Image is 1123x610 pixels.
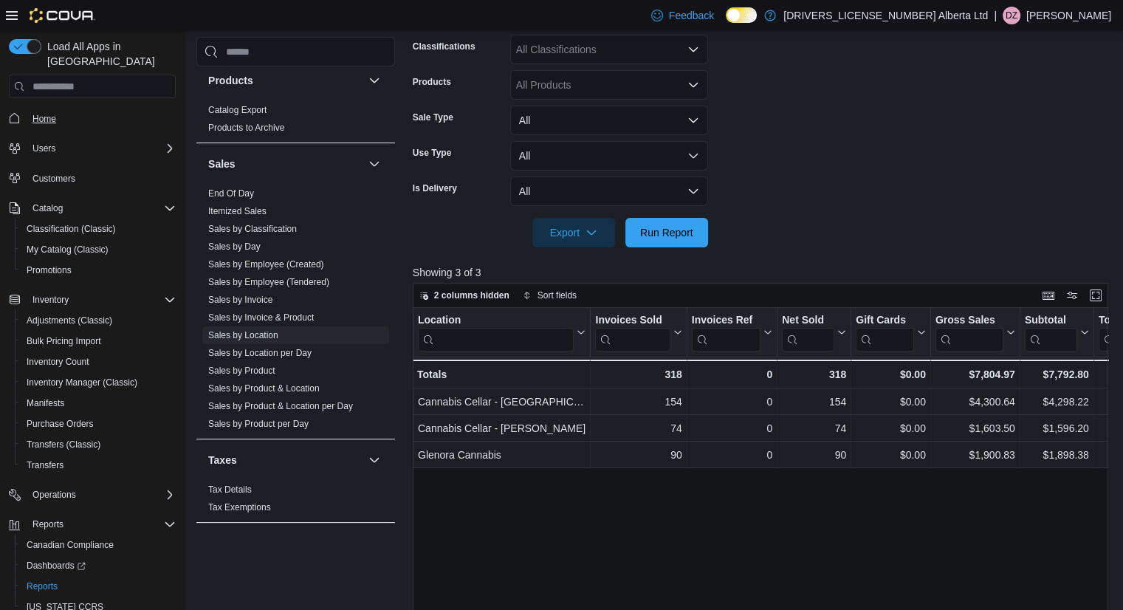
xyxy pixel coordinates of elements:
span: End Of Day [208,188,254,199]
button: Canadian Compliance [15,535,182,555]
button: Adjustments (Classic) [15,310,182,331]
button: Operations [27,486,82,504]
span: Transfers [21,456,176,474]
span: Dashboards [27,560,86,572]
button: Sales [208,157,363,171]
button: Export [532,218,615,247]
a: Transfers [21,456,69,474]
button: Open list of options [687,44,699,55]
a: Sales by Classification [208,224,297,234]
span: Operations [32,489,76,501]
a: Itemized Sales [208,206,267,216]
span: Tax Exemptions [208,501,271,513]
button: Inventory Manager (Classic) [15,372,182,393]
button: Gift Cards [856,314,926,352]
button: Catalog [27,199,69,217]
div: 154 [595,393,681,411]
span: Home [27,109,176,127]
span: Dark Mode [726,23,727,24]
a: Reports [21,578,63,595]
button: My Catalog (Classic) [15,239,182,260]
span: Manifests [27,397,64,409]
a: Sales by Invoice & Product [208,312,314,323]
p: Showing 3 of 3 [413,265,1116,280]
span: Sales by Employee (Created) [208,258,324,270]
button: Open list of options [687,79,699,91]
span: Itemized Sales [208,205,267,217]
label: Products [413,76,451,88]
div: Invoices Ref [691,314,760,328]
span: Transfers (Classic) [21,436,176,453]
div: $0.00 [856,446,926,464]
span: Sales by Location [208,329,278,341]
a: Tax Details [208,484,252,495]
span: Inventory Count [21,353,176,371]
a: Sales by Product [208,366,275,376]
div: 318 [782,366,846,383]
div: 0 [691,419,772,437]
a: Home [27,110,62,128]
div: $1,898.38 [1025,446,1089,464]
button: Display options [1063,287,1081,304]
button: Sort fields [517,287,583,304]
h3: Taxes [208,453,237,467]
span: Bulk Pricing Import [21,332,176,350]
span: Customers [27,169,176,188]
label: Sale Type [413,112,453,123]
div: $1,596.20 [1025,419,1089,437]
div: 74 [782,419,846,437]
div: Location [418,314,574,328]
button: Invoices Ref [691,314,772,352]
span: Tax Details [208,484,252,496]
div: Doug Zimmerman [1003,7,1020,24]
div: $1,900.83 [935,446,1015,464]
span: Inventory Manager (Classic) [27,377,137,388]
a: Bulk Pricing Import [21,332,107,350]
button: Catalog [3,198,182,219]
label: Classifications [413,41,475,52]
a: Customers [27,170,81,188]
button: Keyboard shortcuts [1040,287,1057,304]
span: Adjustments (Classic) [21,312,176,329]
div: $0.00 [856,393,926,411]
button: Customers [3,168,182,189]
span: Run Report [640,225,693,240]
a: Inventory Manager (Classic) [21,374,143,391]
div: Gift Cards [856,314,914,328]
a: Inventory Count [21,353,95,371]
input: Dark Mode [726,7,757,23]
span: Canadian Compliance [21,536,176,554]
a: Catalog Export [208,105,267,115]
button: Run Report [625,218,708,247]
span: Canadian Compliance [27,539,114,551]
div: Sales [196,185,395,439]
span: Home [32,113,56,125]
span: Products to Archive [208,122,284,134]
button: Gross Sales [935,314,1015,352]
button: 2 columns hidden [413,287,515,304]
div: Subtotal [1025,314,1077,352]
span: Sort fields [538,289,577,301]
div: Totals [417,366,585,383]
label: Use Type [413,147,451,159]
div: 0 [691,366,772,383]
span: Inventory Manager (Classic) [21,374,176,391]
button: Reports [27,515,69,533]
div: 318 [595,366,681,383]
button: Users [3,138,182,159]
span: Operations [27,486,176,504]
span: Classification (Classic) [27,223,116,235]
a: Sales by Location per Day [208,348,312,358]
div: 154 [782,393,846,411]
button: Transfers [15,455,182,476]
div: 0 [691,446,772,464]
div: $0.00 [856,419,926,437]
a: Dashboards [21,557,92,575]
div: 74 [595,419,681,437]
button: All [510,141,708,171]
span: My Catalog (Classic) [21,241,176,258]
div: $7,792.80 [1025,366,1089,383]
span: Catalog [32,202,63,214]
div: Net Sold [782,314,834,352]
span: My Catalog (Classic) [27,244,109,256]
